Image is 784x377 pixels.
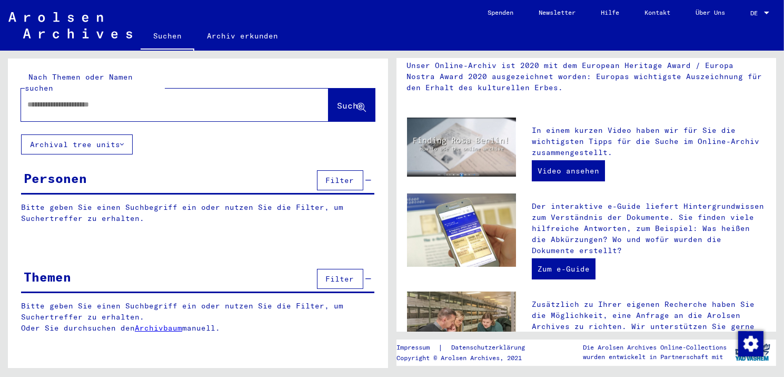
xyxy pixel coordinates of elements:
img: video.jpg [407,118,516,177]
img: yv_logo.png [733,339,772,365]
mat-label: Nach Themen oder Namen suchen [25,72,133,93]
a: Datenschutzerklärung [443,342,538,353]
a: Zum e-Guide [532,258,596,279]
p: Der interaktive e-Guide liefert Hintergrundwissen zum Verständnis der Dokumente. Sie finden viele... [532,201,766,256]
p: wurden entwickelt in Partnerschaft mit [583,352,727,362]
img: eguide.jpg [407,194,516,266]
div: Personen [24,169,87,188]
a: Video ansehen [532,160,605,181]
p: Zusätzlich zu Ihrer eigenen Recherche haben Sie die Möglichkeit, eine Anfrage an die Arolsen Arch... [532,299,766,365]
img: inquiries.jpg [407,292,516,364]
p: Copyright © Arolsen Archives, 2021 [396,353,538,363]
div: | [396,342,538,353]
button: Filter [317,170,363,190]
span: Filter [326,176,354,185]
div: Themen [24,267,71,286]
a: Archivbaum [135,323,182,333]
p: Die Arolsen Archives Online-Collections [583,343,727,352]
a: Archiv erkunden [194,23,291,49]
p: Bitte geben Sie einen Suchbegriff ein oder nutzen Sie die Filter, um Suchertreffer zu erhalten. O... [21,301,375,334]
p: In einem kurzen Video haben wir für Sie die wichtigsten Tipps für die Suche im Online-Archiv zusa... [532,125,766,158]
span: Suche [338,100,364,111]
p: Bitte geben Sie einen Suchbegriff ein oder nutzen Sie die Filter, um Suchertreffer zu erhalten. [21,202,374,224]
img: Zustimmung ändern [738,331,763,356]
a: Impressum [396,342,438,353]
img: Arolsen_neg.svg [8,12,132,38]
p: Unser Online-Archiv ist 2020 mit dem European Heritage Award / Europa Nostra Award 2020 ausgezeic... [407,60,766,93]
button: Archival tree units [21,134,133,154]
a: Suchen [141,23,194,51]
div: Zustimmung ändern [738,331,763,356]
span: DE [750,9,762,17]
button: Filter [317,269,363,289]
button: Suche [329,89,375,121]
span: Filter [326,274,354,284]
